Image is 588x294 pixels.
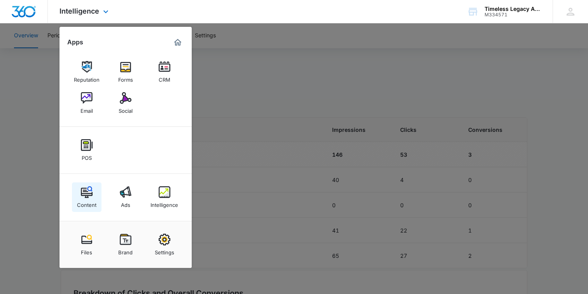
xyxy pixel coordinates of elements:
[59,7,99,15] span: Intelligence
[121,198,130,208] div: Ads
[111,57,140,87] a: Forms
[81,245,92,255] div: Files
[150,198,178,208] div: Intelligence
[77,198,96,208] div: Content
[150,230,179,259] a: Settings
[82,151,92,161] div: POS
[67,38,83,46] h2: Apps
[111,230,140,259] a: Brand
[150,57,179,87] a: CRM
[72,57,101,87] a: Reputation
[119,104,133,114] div: Social
[72,230,101,259] a: Files
[118,245,133,255] div: Brand
[159,73,170,83] div: CRM
[485,12,541,17] div: account id
[118,73,133,83] div: Forms
[72,135,101,165] a: POS
[72,88,101,118] a: Email
[485,6,541,12] div: account name
[111,88,140,118] a: Social
[171,36,184,49] a: Marketing 360® Dashboard
[155,245,174,255] div: Settings
[74,73,100,83] div: Reputation
[111,182,140,212] a: Ads
[150,182,179,212] a: Intelligence
[72,182,101,212] a: Content
[80,104,93,114] div: Email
